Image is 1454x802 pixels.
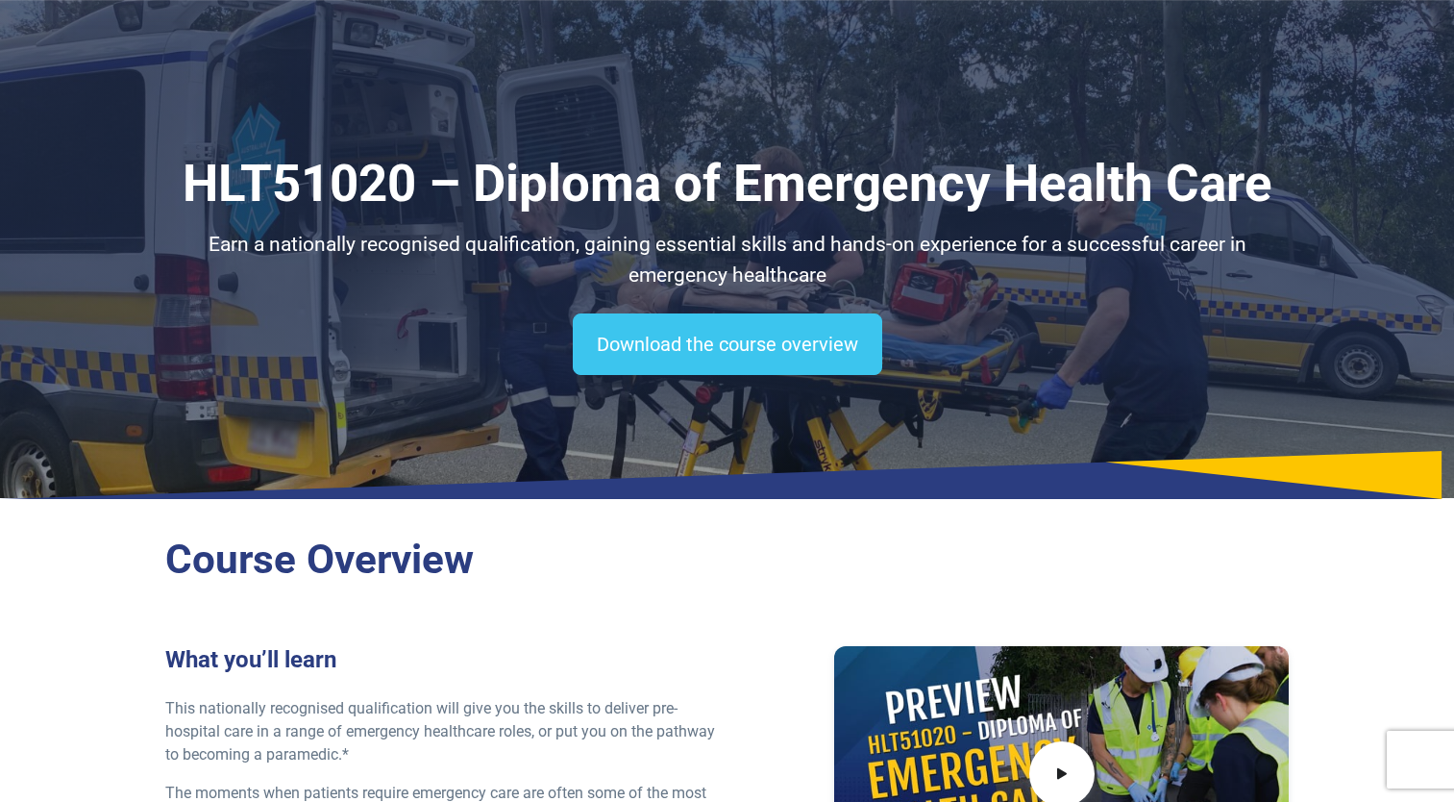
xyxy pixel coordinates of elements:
[165,230,1290,290] p: Earn a nationally recognised qualification, gaining essential skills and hands-on experience for ...
[573,313,882,375] a: Download the course overview
[165,697,716,766] p: This nationally recognised qualification will give you the skills to deliver pre-hospital care in...
[165,646,716,674] h3: What you’ll learn
[165,154,1290,214] h1: HLT51020 – Diploma of Emergency Health Care
[165,536,1290,585] h2: Course Overview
